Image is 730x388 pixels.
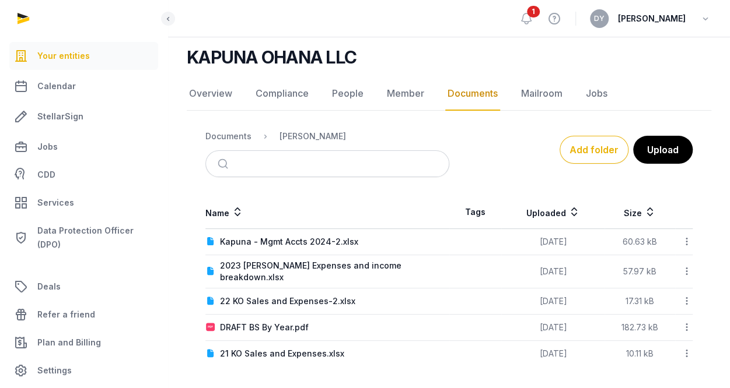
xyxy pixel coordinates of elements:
[37,49,90,63] span: Your entities
[605,315,675,341] td: 182.73 kB
[9,357,158,385] a: Settings
[445,77,500,111] a: Documents
[385,77,427,111] a: Member
[211,151,238,177] button: Submit
[330,77,366,111] a: People
[37,280,61,294] span: Deals
[187,77,235,111] a: Overview
[37,168,55,182] span: CDD
[206,349,215,358] img: document.svg
[9,163,158,186] a: CDD
[37,224,153,252] span: Data Protection Officer (DPO)
[206,323,215,332] img: pdf.svg
[539,296,567,306] span: [DATE]
[539,322,567,332] span: [DATE]
[253,77,311,111] a: Compliance
[9,329,158,357] a: Plan and Billing
[605,229,675,255] td: 60.63 kB
[37,364,72,378] span: Settings
[37,140,58,154] span: Jobs
[605,288,675,315] td: 17.31 kB
[9,103,158,130] a: StellarSign
[539,237,567,246] span: [DATE]
[37,336,101,350] span: Plan and Billing
[187,47,357,68] h2: KAPUNA OHANA LLC
[560,136,628,164] button: Add folder
[220,260,449,283] div: 2023 [PERSON_NAME] Expenses and income breakdown.xlsx
[205,122,449,150] nav: Breadcrumb
[584,77,610,111] a: Jobs
[205,130,252,142] div: Documents
[187,77,711,111] nav: Tabs
[672,332,730,388] iframe: Chat Widget
[220,322,309,333] div: DRAFT BS By Year.pdf
[206,267,215,276] img: document.svg
[519,77,565,111] a: Mailroom
[220,236,358,248] div: Kapuna - Mgmt Accts 2024-2.xlsx
[280,130,346,142] div: [PERSON_NAME]
[539,266,567,276] span: [DATE]
[605,196,675,229] th: Size
[205,196,449,229] th: Name
[605,255,675,288] td: 57.97 kB
[9,72,158,100] a: Calendar
[633,136,693,164] button: Upload
[37,196,74,210] span: Services
[501,196,605,229] th: Uploaded
[9,273,158,301] a: Deals
[220,348,344,359] div: 21 KO Sales and Expenses.xlsx
[206,237,215,246] img: document.svg
[37,308,95,322] span: Refer a friend
[206,297,215,306] img: document.svg
[449,196,502,229] th: Tags
[37,110,83,124] span: StellarSign
[605,341,675,367] td: 10.11 kB
[9,219,158,256] a: Data Protection Officer (DPO)
[594,15,605,22] span: DY
[9,301,158,329] a: Refer a friend
[527,6,540,17] span: 1
[220,295,355,307] div: 22 KO Sales and Expenses-2.xlsx
[539,348,567,358] span: [DATE]
[590,9,609,28] button: DY
[618,12,686,26] span: [PERSON_NAME]
[9,189,158,217] a: Services
[9,133,158,161] a: Jobs
[9,42,158,70] a: Your entities
[37,79,76,93] span: Calendar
